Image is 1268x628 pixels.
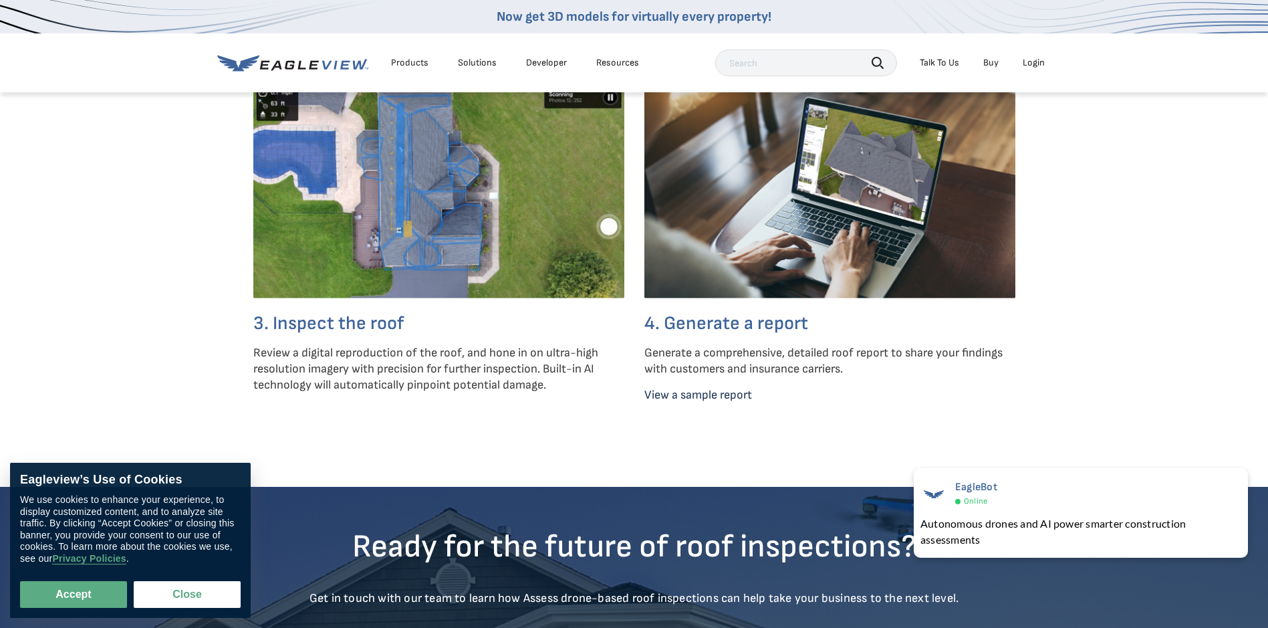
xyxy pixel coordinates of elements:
[391,57,428,69] div: Products
[920,57,959,69] div: Talk To Us
[20,473,241,488] div: Eagleview’s Use of Cookies
[920,516,1241,548] div: Autonomous drones and AI power smarter construction assessments
[983,57,999,69] a: Buy
[458,57,497,69] div: Solutions
[134,581,241,608] button: Close
[715,49,897,76] input: Search
[920,481,947,508] img: EagleBot
[20,581,127,608] button: Accept
[526,57,567,69] a: Developer
[20,494,241,564] div: We use cookies to enhance your experience, to display customized content, and to analyze site tra...
[1023,57,1045,69] div: Login
[644,312,1015,335] h5: 4. Generate a report
[253,312,624,335] h5: 3. Inspect the roof
[964,496,987,506] span: Online
[243,527,1025,567] h3: Ready for the future of roof inspections?
[644,388,752,402] a: View a sample report
[955,481,997,494] span: EagleBot
[497,9,771,25] a: Now get 3D models for virtually every property!
[644,345,1015,377] p: Generate a comprehensive, detailed roof report to share your findings with customers and insuranc...
[253,345,624,393] p: Review a digital reproduction of the roof, and hone in on ultra-high resolution imagery with prec...
[52,553,126,564] a: Privacy Policies
[596,57,639,69] div: Resources
[243,591,1025,607] p: Get in touch with our team to learn how Assess drone-based roof inspections can help take your bu...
